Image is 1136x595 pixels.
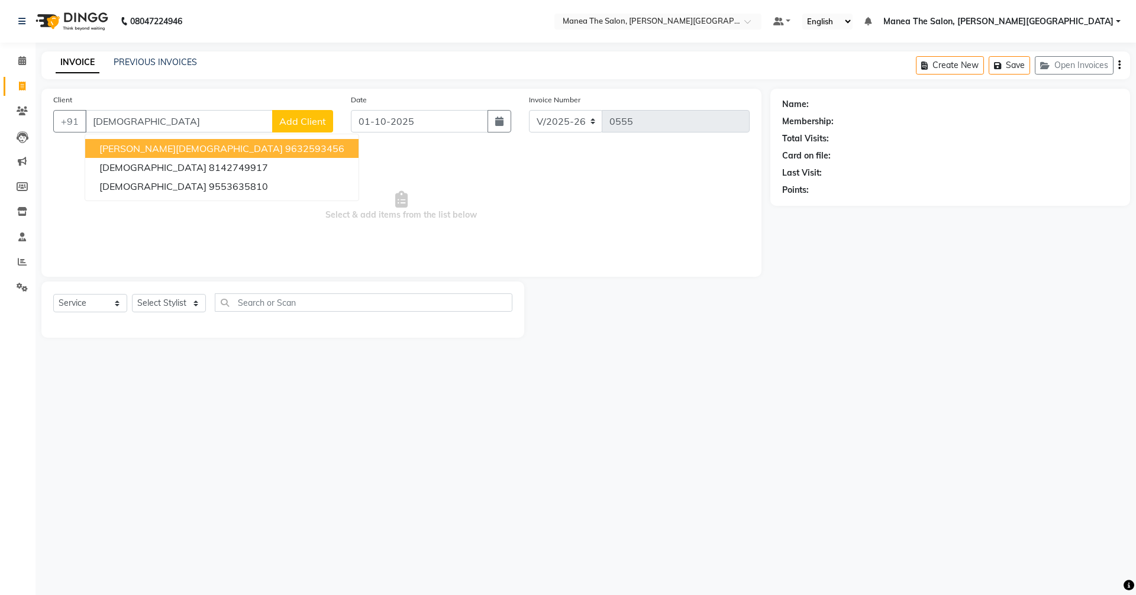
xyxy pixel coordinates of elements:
a: PREVIOUS INVOICES [114,57,197,67]
b: 08047224946 [130,5,182,38]
ngb-highlight: 9553635810 [209,180,268,192]
span: [DEMOGRAPHIC_DATA] [99,180,206,192]
button: Create New [916,56,984,75]
ngb-highlight: 8142749917 [209,161,268,173]
button: Save [989,56,1030,75]
div: Card on file: [782,150,831,162]
div: Name: [782,98,809,111]
span: Select & add items from the list below [53,147,750,265]
a: INVOICE [56,52,99,73]
span: [DEMOGRAPHIC_DATA] [99,161,206,173]
img: logo [30,5,111,38]
button: Add Client [272,110,333,132]
button: +91 [53,110,86,132]
label: Invoice Number [529,95,580,105]
div: Last Visit: [782,167,822,179]
input: Search or Scan [215,293,512,312]
span: Manea The Salon, [PERSON_NAME][GEOGRAPHIC_DATA] [883,15,1114,28]
ngb-highlight: 9632593456 [285,143,344,154]
span: Add Client [279,115,326,127]
div: Points: [782,184,809,196]
label: Client [53,95,72,105]
input: Search by Name/Mobile/Email/Code [85,110,273,132]
label: Date [351,95,367,105]
div: Total Visits: [782,132,829,145]
span: [PERSON_NAME][DEMOGRAPHIC_DATA] [99,143,283,154]
button: Open Invoices [1035,56,1114,75]
div: Membership: [782,115,834,128]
